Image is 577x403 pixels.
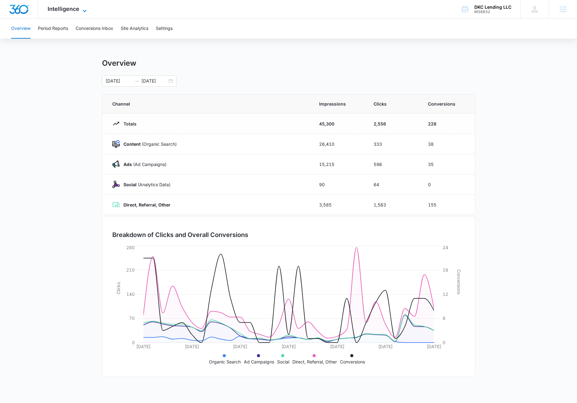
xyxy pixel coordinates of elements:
strong: Social [123,182,137,187]
td: 333 [366,134,421,154]
img: Social [112,181,120,188]
tspan: Clicks [115,282,121,294]
h3: Breakdown of Clicks and Overall Conversions [112,230,248,239]
input: Start date [106,78,132,84]
td: 35 [421,154,475,174]
button: Overview [11,19,30,39]
div: account id [474,10,511,14]
span: Channel [112,101,304,107]
tspan: 0 [132,340,135,345]
tspan: [DATE] [282,344,296,349]
button: Period Reports [38,19,68,39]
p: Conversions [340,358,365,365]
span: Clicks [374,101,413,107]
strong: Direct, Referral, Other [123,202,170,207]
span: Impressions [319,101,359,107]
tspan: 24 [443,245,448,250]
p: Organic Search [209,358,241,365]
h1: Overview [102,59,136,68]
td: 90 [312,174,366,195]
tspan: 0 [443,340,445,345]
td: 155 [421,195,475,215]
img: Ads [112,160,120,168]
tspan: [DATE] [184,344,199,349]
p: Ad Campaigns [244,358,274,365]
p: Totals [120,121,137,127]
strong: Ads [123,162,132,167]
p: Direct, Referral, Other [292,358,337,365]
strong: Content [123,141,141,147]
span: swap-right [134,78,139,83]
input: End date [142,78,167,84]
td: 1,563 [366,195,421,215]
tspan: 6 [443,315,445,321]
tspan: 12 [443,292,448,297]
td: 228 [421,114,475,134]
p: (Analytics Data) [120,181,170,188]
tspan: 18 [443,267,448,273]
img: Content [112,140,120,148]
td: 64 [366,174,421,195]
td: 38 [421,134,475,154]
td: 3,585 [312,195,366,215]
p: (Ad Campaigns) [120,161,166,168]
span: Conversions [428,101,465,107]
td: 15,215 [312,154,366,174]
tspan: 140 [126,292,135,297]
p: Social [277,358,289,365]
tspan: [DATE] [330,344,344,349]
tspan: [DATE] [136,344,151,349]
button: Site Analytics [121,19,148,39]
tspan: [DATE] [378,344,393,349]
tspan: 210 [126,267,135,273]
td: 45,300 [312,114,366,134]
tspan: 70 [129,315,135,321]
td: 26,410 [312,134,366,154]
tspan: 280 [126,245,135,250]
span: Intelligence [48,6,79,12]
div: account name [474,5,511,10]
tspan: Conversions [456,269,462,294]
button: Settings [156,19,173,39]
td: 2,556 [366,114,421,134]
td: 596 [366,154,421,174]
tspan: [DATE] [233,344,247,349]
span: to [134,78,139,83]
tspan: [DATE] [427,344,441,349]
p: (Organic Search) [120,141,177,147]
td: 0 [421,174,475,195]
button: Conversions Inbox [76,19,113,39]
